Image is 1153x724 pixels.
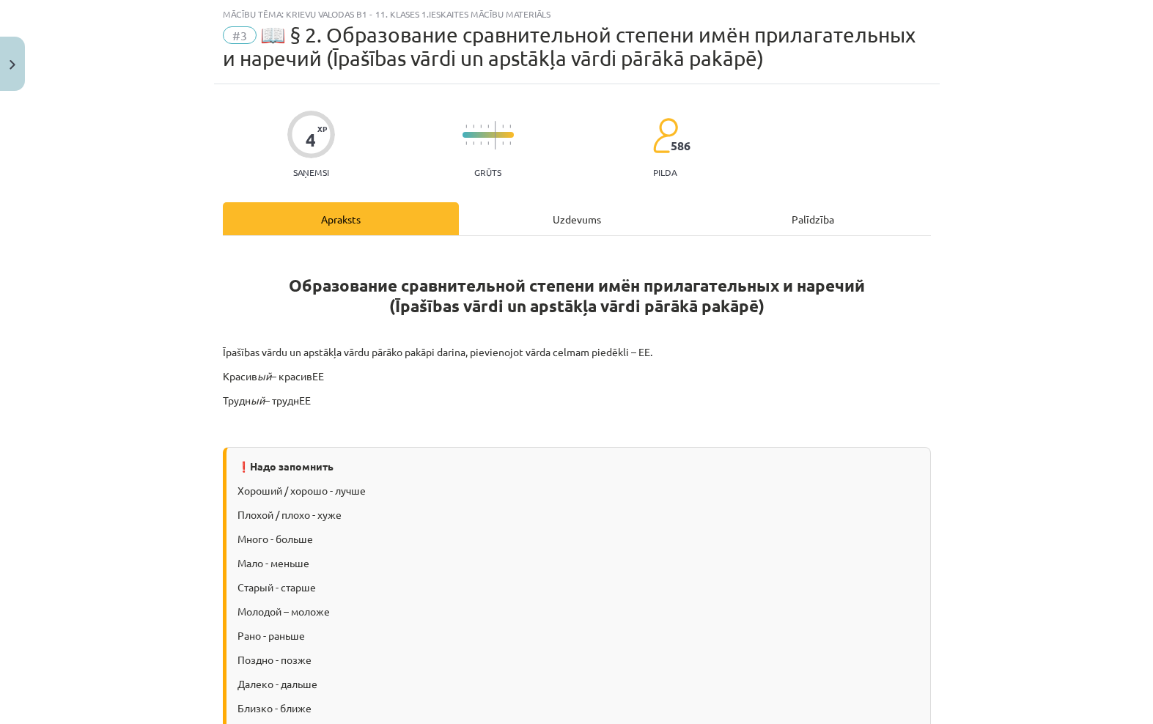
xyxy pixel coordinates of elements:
div: Apraksts [223,202,459,235]
div: Mācību tēma: Krievu valodas b1 - 11. klases 1.ieskaites mācību materiāls [223,9,931,19]
img: icon-short-line-57e1e144782c952c97e751825c79c345078a6d821885a25fce030b3d8c18986b.svg [480,125,482,128]
p: Старый - старше [237,580,919,595]
strong: (Īpašības vārdi un apstākļa vārdi pārākā pakāpē) [389,295,765,317]
i: ый [257,369,271,383]
i: ый [251,394,265,407]
strong: ❗Надо запомнить [237,459,334,473]
p: Молодой – моложе [237,604,919,619]
img: icon-short-line-57e1e144782c952c97e751825c79c345078a6d821885a25fce030b3d8c18986b.svg [502,141,504,145]
p: Далеко - дальше [237,676,919,692]
div: 4 [306,130,316,150]
img: icon-short-line-57e1e144782c952c97e751825c79c345078a6d821885a25fce030b3d8c18986b.svg [487,125,489,128]
p: Плохой / плохо - хуже [237,507,919,522]
img: icon-long-line-d9ea69661e0d244f92f715978eff75569469978d946b2353a9bb055b3ed8787d.svg [495,121,496,149]
p: Трудн – труднЕЕ [223,393,931,408]
img: icon-close-lesson-0947bae3869378f0d4975bcd49f059093ad1ed9edebbc8119c70593378902aed.svg [10,60,15,70]
p: Много - больше [237,531,919,547]
span: 586 [671,139,690,152]
span: #3 [223,26,257,44]
img: icon-short-line-57e1e144782c952c97e751825c79c345078a6d821885a25fce030b3d8c18986b.svg [465,141,467,145]
span: XP [317,125,327,133]
p: Мало - меньше [237,555,919,571]
img: students-c634bb4e5e11cddfef0936a35e636f08e4e9abd3cc4e673bd6f9a4125e45ecb1.svg [652,117,678,154]
p: Поздно - позже [237,652,919,668]
img: icon-short-line-57e1e144782c952c97e751825c79c345078a6d821885a25fce030b3d8c18986b.svg [509,125,511,128]
span: 📖 § 2. Образование сравнительной степени имён прилагательных и наречий (Īpašības vārdi un apstākļ... [223,23,916,70]
div: Uzdevums [459,202,695,235]
img: icon-short-line-57e1e144782c952c97e751825c79c345078a6d821885a25fce030b3d8c18986b.svg [487,141,489,145]
p: Близко - ближе [237,701,919,716]
img: icon-short-line-57e1e144782c952c97e751825c79c345078a6d821885a25fce030b3d8c18986b.svg [502,125,504,128]
img: icon-short-line-57e1e144782c952c97e751825c79c345078a6d821885a25fce030b3d8c18986b.svg [509,141,511,145]
p: Īpašības vārdu un apstākļa vārdu pārāko pakāpi darina, pievienojot vārda celmam piedēkli – ЕЕ. [223,344,931,360]
img: icon-short-line-57e1e144782c952c97e751825c79c345078a6d821885a25fce030b3d8c18986b.svg [465,125,467,128]
img: icon-short-line-57e1e144782c952c97e751825c79c345078a6d821885a25fce030b3d8c18986b.svg [473,141,474,145]
p: Красив – красивЕЕ [223,369,931,384]
img: icon-short-line-57e1e144782c952c97e751825c79c345078a6d821885a25fce030b3d8c18986b.svg [473,125,474,128]
p: pilda [653,167,677,177]
p: Рано - раньше [237,628,919,643]
div: Palīdzība [695,202,931,235]
p: Saņemsi [287,167,335,177]
p: Grūts [474,167,501,177]
p: Хороший / хорошо - лучше [237,483,919,498]
strong: Образование сравнительной степени имён прилагательных и наречий [289,275,865,296]
img: icon-short-line-57e1e144782c952c97e751825c79c345078a6d821885a25fce030b3d8c18986b.svg [480,141,482,145]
